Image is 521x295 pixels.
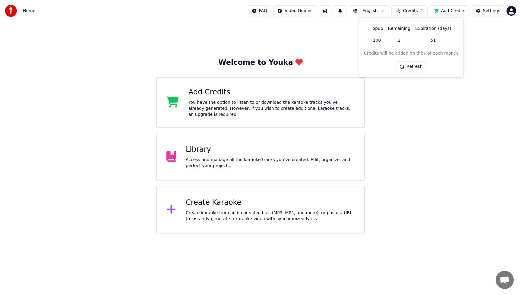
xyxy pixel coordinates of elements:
th: Expiration (days) [413,23,453,35]
nav: breadcrumb [23,8,35,14]
button: Refresh [396,61,427,72]
div: Create karaoke from audio or video files (MP3, MP4, and more), or paste a URL to instantly genera... [186,210,355,222]
div: Create Karaoke [186,198,355,208]
td: 51 [413,35,453,46]
button: Settings [472,5,504,16]
img: youka [5,5,17,17]
td: 2 [386,35,413,46]
th: Topup [368,23,385,35]
div: You have the option to listen to or download the karaoke tracks you've already generated. However... [188,100,355,118]
span: Credits [403,8,418,14]
div: Welcome to Youka [218,58,303,68]
button: Credits2 [391,5,428,16]
button: FAQ [248,5,271,16]
span: Home [23,8,35,14]
div: Library [186,145,355,154]
div: Access and manage all the karaoke tracks you’ve created. Edit, organize, and perfect your projects. [186,157,355,169]
button: Add Credits [430,5,469,16]
th: Remaining [386,23,413,35]
div: Credits will be added on the 7 of each month [364,50,458,56]
button: Video Guides [273,5,316,16]
td: 100 [368,35,385,46]
a: Open chat [496,271,514,289]
div: Settings [483,8,500,14]
div: Add Credits [188,87,355,97]
span: 2 [420,8,423,14]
